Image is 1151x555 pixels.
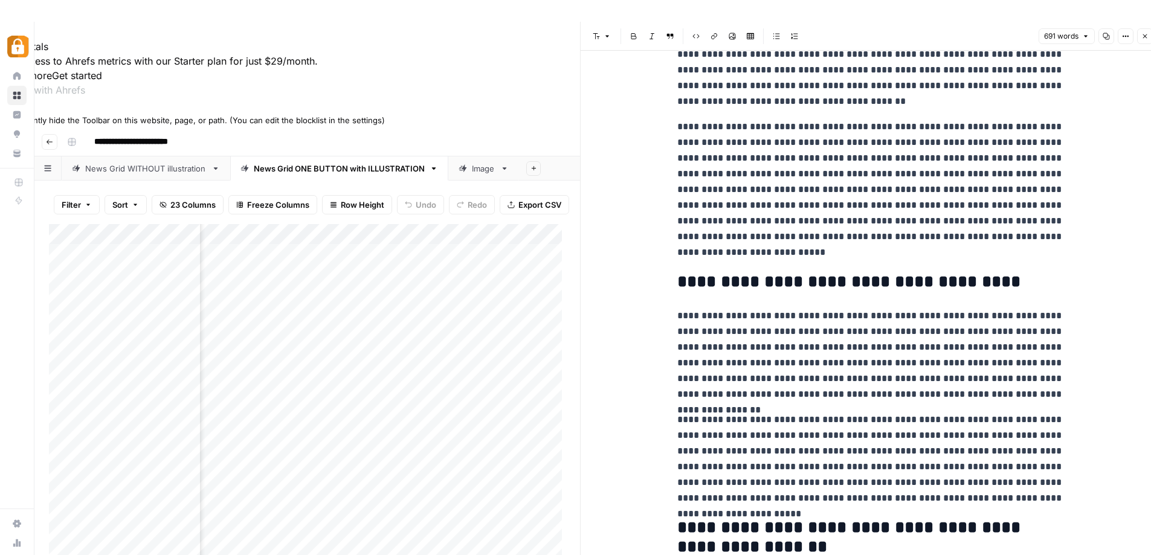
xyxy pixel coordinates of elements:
button: Get started [52,68,102,83]
button: Export CSV [500,195,569,214]
button: Row Height [322,195,392,214]
a: News Grid WITHOUT illustration [62,156,230,181]
div: News Grid WITHOUT illustration [85,162,207,175]
button: 691 words [1039,28,1095,44]
button: Undo [397,195,444,214]
a: Your Data [7,144,27,163]
button: Freeze Columns [228,195,317,214]
span: Redo [468,199,487,211]
a: Opportunities [7,124,27,144]
span: Freeze Columns [247,199,309,211]
button: Filter [54,195,100,214]
button: 23 Columns [152,195,224,214]
div: Image [472,162,495,175]
span: Undo [416,199,436,211]
a: Settings [7,514,27,533]
span: Filter [62,199,81,211]
span: Sort [112,199,128,211]
div: News Grid ONE BUTTON with ILLUSTRATION [254,162,425,175]
button: Redo [449,195,495,214]
span: Export CSV [518,199,561,211]
button: Sort [105,195,147,214]
span: 691 words [1044,31,1078,42]
a: News Grid ONE BUTTON with ILLUSTRATION [230,156,448,181]
a: Usage [7,533,27,553]
span: 23 Columns [170,199,216,211]
a: Image [448,156,519,181]
span: Row Height [341,199,384,211]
